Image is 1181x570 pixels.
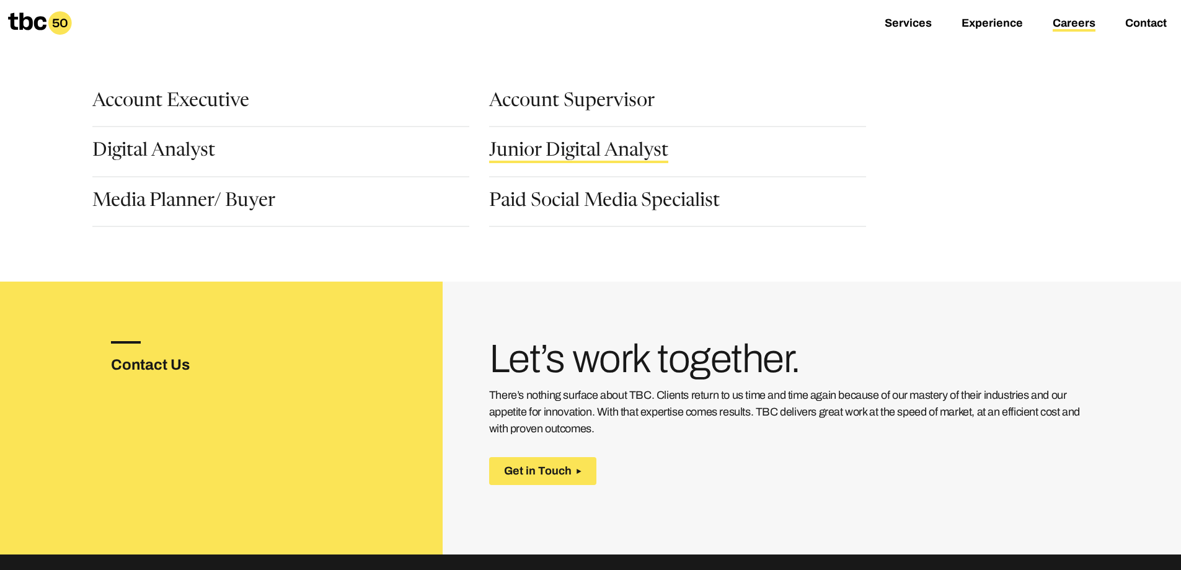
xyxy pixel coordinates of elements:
h3: Let’s work together. [489,341,1089,377]
a: Account Supervisor [489,92,655,114]
a: Experience [962,17,1023,32]
a: Media Planner/ Buyer [92,192,275,213]
h3: Contact Us [111,354,230,376]
button: Get in Touch [489,457,596,485]
a: Careers [1053,17,1095,32]
a: Junior Digital Analyst [489,142,668,163]
p: There’s nothing surface about TBC. Clients return to us time and time again because of our master... [489,387,1089,437]
span: Get in Touch [504,465,572,478]
a: Account Executive [92,92,249,114]
a: Digital Analyst [92,142,215,163]
a: Services [885,17,932,32]
a: Contact [1125,17,1167,32]
a: Paid Social Media Specialist [489,192,720,213]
